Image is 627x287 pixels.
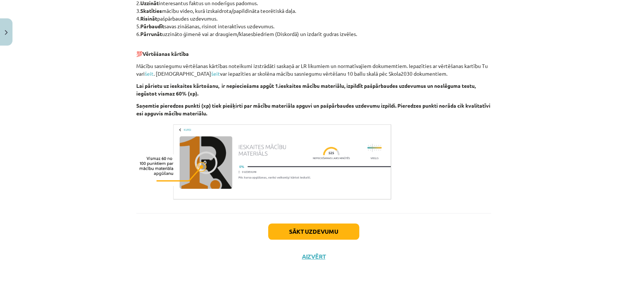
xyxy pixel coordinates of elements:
b: Vērtēšanas kārtība [143,50,189,57]
b: Pārbaudīt [140,23,164,29]
a: šeit [145,70,154,77]
a: šeit [211,70,220,77]
button: Sākt uzdevumu [268,223,359,240]
p: 💯 [136,42,491,58]
b: Pārrunāt [140,31,162,37]
b: Lai pārietu uz ieskaites kārtošanu, ir nepieciešams apgūt 1.ieskaites mācību materiālu, izpildīt ... [136,82,476,97]
p: Mācību sasniegumu vērtēšanas kārtības noteikumi izstrādāti saskaņā ar LR likumiem un normatīvajie... [136,62,491,78]
img: icon-close-lesson-0947bae3869378f0d4975bcd49f059093ad1ed9edebbc8119c70593378902aed.svg [5,30,8,35]
b: Saņemtie pieredzes punkti (xp) tiek piešķirti par mācību materiāla apguvi un pašpārbaudes uzdevum... [136,102,490,116]
b: Risināt [140,15,157,22]
b: Skatīties [140,7,162,14]
button: Aizvērt [300,253,328,260]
